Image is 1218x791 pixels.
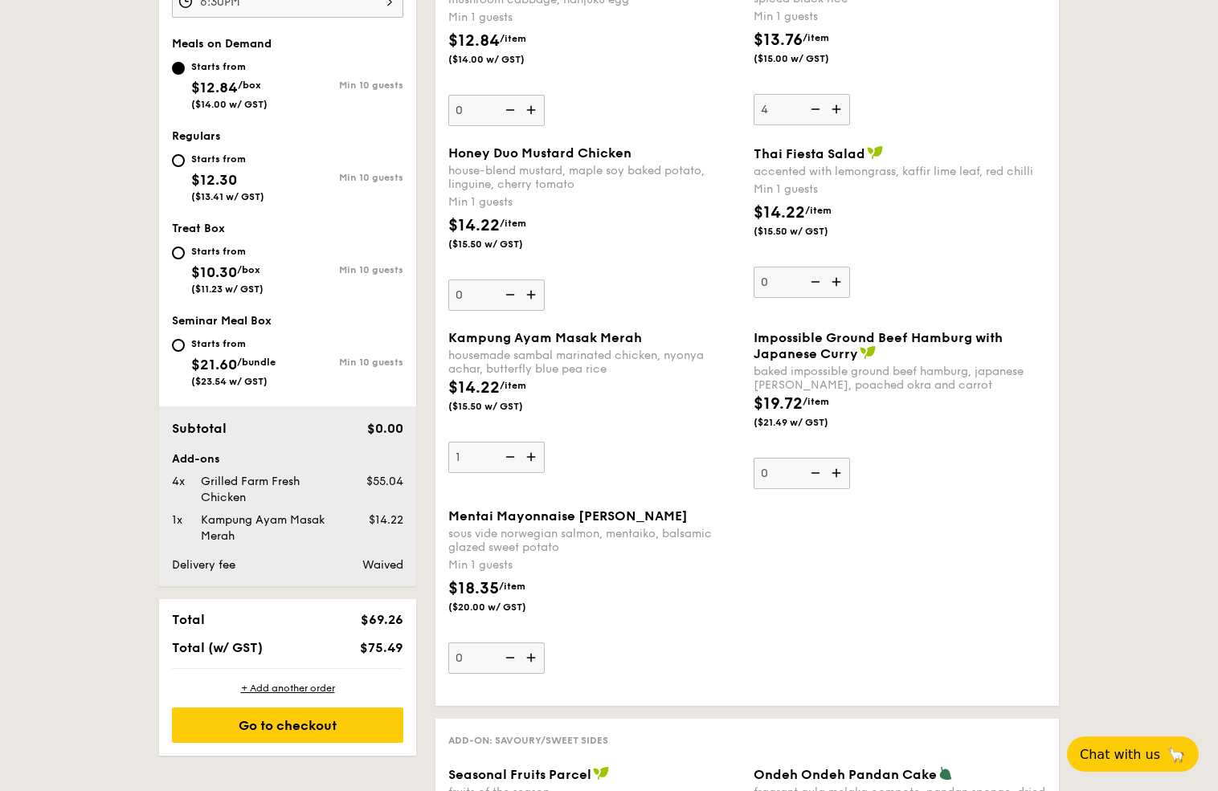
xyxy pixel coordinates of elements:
[448,330,642,345] span: Kampung Ayam Masak Merah
[754,365,1046,392] div: baked impossible ground beef hamburg, japanese [PERSON_NAME], poached okra and carrot
[1067,736,1199,772] button: Chat with us🦙
[754,267,850,298] input: Thai Fiesta Saladaccented with lemongrass, kaffir lime leaf, red chilliMin 1 guests$14.22/item($1...
[448,642,545,674] input: Mentai Mayonnaise [PERSON_NAME]sous vide norwegian salmon, mentaiko, balsamic glazed sweet potato...
[172,682,403,695] div: + Add another order
[803,396,829,407] span: /item
[191,245,264,258] div: Starts from
[237,264,260,275] span: /box
[172,451,403,467] div: Add-ons
[860,345,876,360] img: icon-vegan.f8ff3823.svg
[754,52,863,65] span: ($15.00 w/ GST)
[448,527,741,554] div: sous vide norwegian salmon, mentaiko, balsamic glazed sweet potato
[172,247,185,259] input: Starts from$10.30/box($11.23 w/ GST)Min 10 guests
[367,421,403,436] span: $0.00
[448,238,558,251] span: ($15.50 w/ GST)
[172,129,221,143] span: Regulars
[172,37,272,51] span: Meals on Demand
[448,216,500,235] span: $14.22
[448,10,741,26] div: Min 1 guests
[238,80,261,91] span: /box
[172,707,403,743] div: Go to checkout
[191,99,268,110] span: ($14.00 w/ GST)
[369,513,403,527] span: $14.22
[288,357,403,368] div: Min 10 guests
[237,357,276,368] span: /bundle
[497,95,521,125] img: icon-reduce.1d2dbef1.svg
[448,767,591,782] span: Seasonal Fruits Parcel
[191,79,238,96] span: $12.84
[521,95,545,125] img: icon-add.58712e84.svg
[754,330,1003,361] span: Impossible Ground Beef Hamburg with Japanese Curry
[448,53,558,66] span: ($14.00 w/ GST)
[172,612,205,627] span: Total
[448,194,741,210] div: Min 1 guests
[754,203,805,222] span: $14.22
[754,146,865,161] span: Thai Fiesta Salad
[172,558,235,572] span: Delivery fee
[361,612,403,627] span: $69.26
[754,767,937,782] span: Ondeh Ondeh Pandan Cake
[448,145,631,161] span: Honey Duo Mustard Chicken
[521,279,545,310] img: icon-add.58712e84.svg
[754,9,1046,25] div: Min 1 guests
[802,267,826,297] img: icon-reduce.1d2dbef1.svg
[826,94,850,124] img: icon-add.58712e84.svg
[191,337,276,350] div: Starts from
[166,512,194,528] div: 1x
[593,766,609,781] img: icon-vegan.f8ff3823.svg
[191,171,237,189] span: $12.30
[805,205,832,216] span: /item
[521,642,545,673] img: icon-add.58712e84.svg
[172,222,225,235] span: Treat Box
[754,225,863,238] span: ($15.50 w/ GST)
[500,33,526,44] span: /item
[497,279,521,310] img: icon-reduce.1d2dbef1.svg
[362,558,403,572] span: Waived
[360,640,403,655] span: $75.49
[754,31,803,50] span: $13.76
[754,165,1046,178] div: accented with lemongrass, kaffir lime leaf, red chilli
[448,601,558,614] span: ($20.00 w/ GST)
[499,581,525,592] span: /item
[288,80,403,91] div: Min 10 guests
[191,283,264,295] span: ($11.23 w/ GST)
[448,557,741,573] div: Min 1 guests
[172,314,272,328] span: Seminar Meal Box
[288,172,403,183] div: Min 10 guests
[754,394,803,414] span: $19.72
[867,145,883,160] img: icon-vegan.f8ff3823.svg
[191,376,268,387] span: ($23.54 w/ GST)
[366,475,403,488] span: $55.04
[172,154,185,167] input: Starts from$12.30($13.41 w/ GST)Min 10 guests
[448,378,500,398] span: $14.22
[191,356,237,373] span: $21.60
[754,181,1046,198] div: Min 1 guests
[938,766,953,781] img: icon-vegetarian.fe4039eb.svg
[448,31,500,51] span: $12.84
[826,458,850,488] img: icon-add.58712e84.svg
[1167,745,1186,764] span: 🦙
[754,416,863,429] span: ($21.49 w/ GST)
[448,164,741,191] div: house-blend mustard, maple soy baked potato, linguine, cherry tomato
[194,512,341,544] div: Kampung Ayam Masak Merah
[448,579,499,598] span: $18.35
[500,380,526,391] span: /item
[448,95,545,126] input: Basil Thunder Tea Ricebasil scented multigrain rice, braised celery mushroom cabbage, hanjuku egg...
[497,642,521,673] img: icon-reduce.1d2dbef1.svg
[166,474,194,490] div: 4x
[803,32,829,43] span: /item
[172,421,227,436] span: Subtotal
[172,640,263,655] span: Total (w/ GST)
[194,474,341,506] div: Grilled Farm Fresh Chicken
[448,508,688,524] span: Mentai Mayonnaise [PERSON_NAME]
[754,458,850,489] input: Impossible Ground Beef Hamburg with Japanese Currybaked impossible ground beef hamburg, japanese ...
[448,279,545,311] input: Honey Duo Mustard Chickenhouse-blend mustard, maple soy baked potato, linguine, cherry tomatoMin ...
[191,153,264,165] div: Starts from
[448,442,545,473] input: Kampung Ayam Masak Merahhousemade sambal marinated chicken, nyonya achar, butterfly blue pea rice...
[448,349,741,376] div: housemade sambal marinated chicken, nyonya achar, butterfly blue pea rice
[191,191,264,202] span: ($13.41 w/ GST)
[448,400,558,413] span: ($15.50 w/ GST)
[172,339,185,352] input: Starts from$21.60/bundle($23.54 w/ GST)Min 10 guests
[172,62,185,75] input: Starts from$12.84/box($14.00 w/ GST)Min 10 guests
[802,458,826,488] img: icon-reduce.1d2dbef1.svg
